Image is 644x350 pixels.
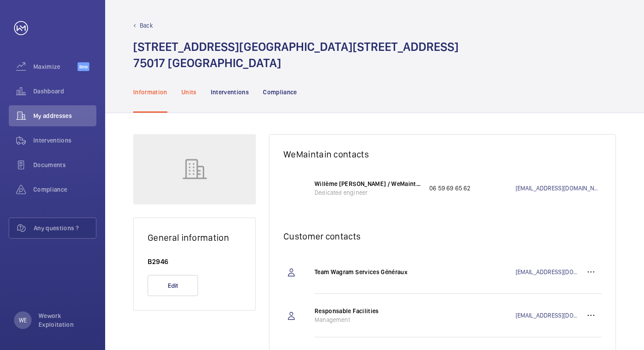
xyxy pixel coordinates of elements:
p: Units [181,88,197,96]
h2: General information [148,232,241,243]
span: Compliance [33,185,96,194]
p: Team Wagram Services Généraux [315,268,421,276]
a: [EMAIL_ADDRESS][DOMAIN_NAME] [516,184,602,193]
span: Interventions [33,136,96,145]
p: Willème [PERSON_NAME] / WeMaintain FR [315,179,421,188]
p: 06 59 69 65 62 [429,184,516,193]
span: My addresses [33,111,96,120]
p: Management [315,315,421,324]
p: Responsable Facilities [315,307,421,315]
span: Beta [78,62,89,71]
p: B2946 [148,257,241,266]
h2: Customer contacts [283,231,602,242]
span: Dashboard [33,87,96,96]
h2: WeMaintain contacts [283,149,602,160]
p: Back [140,21,153,30]
a: [EMAIL_ADDRESS][DOMAIN_NAME] [516,311,581,320]
p: Wework Exploitation [39,311,91,329]
p: Interventions [211,88,249,96]
p: Information [133,88,167,96]
span: Any questions ? [34,224,96,232]
p: Dedicated engineer [315,188,421,197]
button: Edit [148,275,198,296]
a: [EMAIL_ADDRESS][DOMAIN_NAME] [516,268,581,276]
span: Maximize [33,62,78,71]
p: Compliance [263,88,297,96]
h1: [STREET_ADDRESS][GEOGRAPHIC_DATA][STREET_ADDRESS] 75017 [GEOGRAPHIC_DATA] [133,39,459,71]
p: WE [19,316,27,325]
span: Documents [33,161,96,169]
